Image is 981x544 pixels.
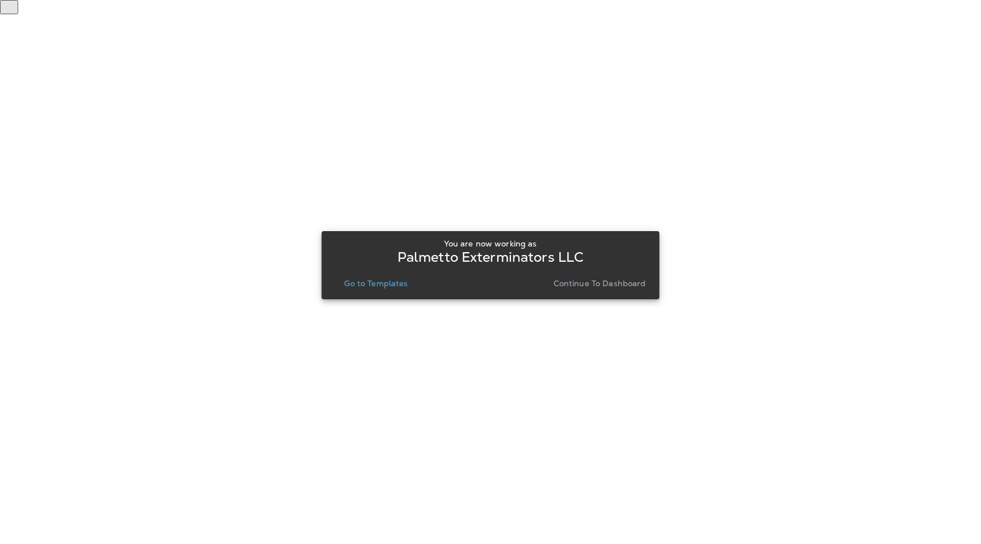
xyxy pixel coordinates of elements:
[397,253,584,262] p: Palmetto Exterminators LLC
[444,239,536,248] p: You are now working as
[554,279,646,288] p: Continue to Dashboard
[339,275,412,291] button: Go to Templates
[549,275,651,291] button: Continue to Dashboard
[344,279,408,288] p: Go to Templates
